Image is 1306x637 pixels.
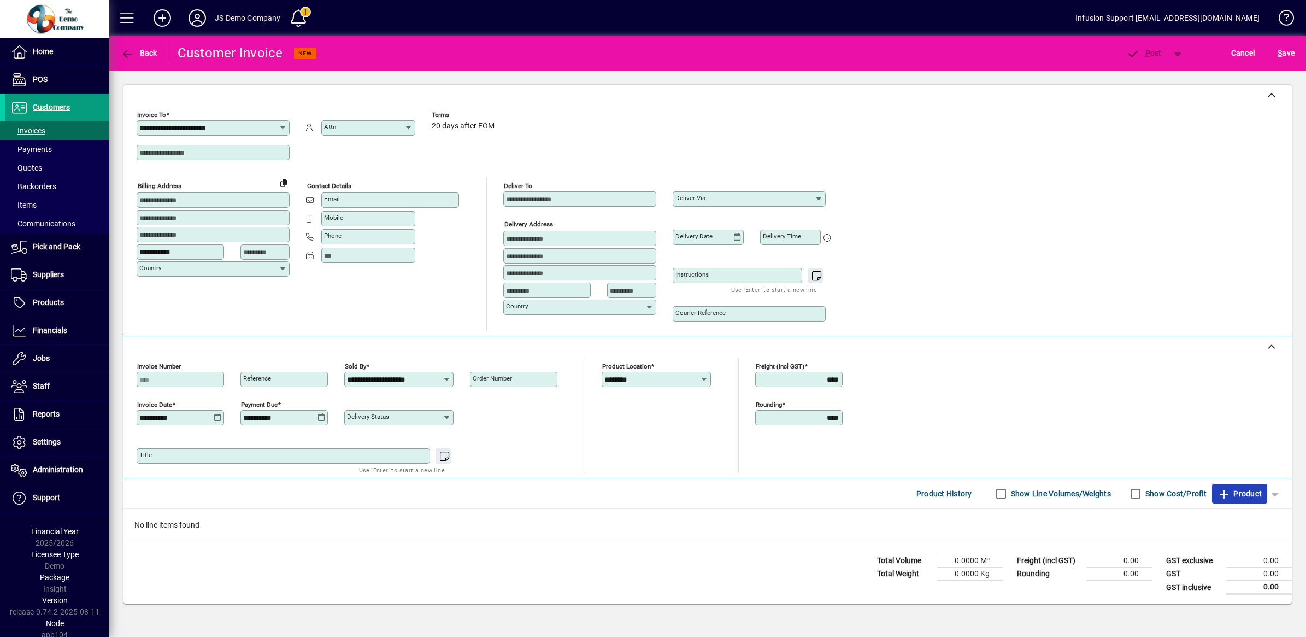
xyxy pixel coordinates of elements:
[1009,488,1111,499] label: Show Line Volumes/Weights
[1212,484,1267,504] button: Product
[1226,554,1292,568] td: 0.00
[109,43,169,63] app-page-header-button: Back
[937,554,1003,568] td: 0.0000 M³
[33,354,50,363] span: Jobs
[506,302,528,310] mat-label: Country
[5,317,109,344] a: Financials
[432,122,495,131] span: 20 days after EOM
[33,465,83,474] span: Administration
[5,373,109,400] a: Staff
[675,194,705,202] mat-label: Deliver via
[5,289,109,317] a: Products
[118,43,160,63] button: Back
[756,401,782,408] mat-label: Rounding
[872,554,937,568] td: Total Volume
[347,413,389,420] mat-label: Delivery status
[5,457,109,484] a: Administration
[42,596,68,605] span: Version
[178,44,283,62] div: Customer Invoice
[123,509,1292,542] div: No line items found
[1161,581,1226,594] td: GST inclusive
[763,232,801,240] mat-label: Delivery time
[5,214,109,233] a: Communications
[473,375,512,382] mat-label: Order number
[11,163,42,172] span: Quotes
[5,177,109,196] a: Backorders
[5,261,109,289] a: Suppliers
[40,573,69,582] span: Package
[432,112,497,119] span: Terms
[5,429,109,456] a: Settings
[1270,2,1292,38] a: Knowledge Base
[675,271,709,278] mat-label: Instructions
[5,140,109,159] a: Payments
[1121,43,1167,63] button: Post
[5,484,109,512] a: Support
[33,493,60,502] span: Support
[33,75,48,84] span: POS
[139,451,152,459] mat-label: Title
[31,550,79,559] span: Licensee Type
[1086,554,1152,568] td: 0.00
[137,111,166,119] mat-label: Invoice To
[1226,568,1292,581] td: 0.00
[675,232,713,240] mat-label: Delivery date
[1011,568,1086,581] td: Rounding
[324,195,340,203] mat-label: Email
[275,174,292,191] button: Copy to Delivery address
[1161,568,1226,581] td: GST
[31,527,79,536] span: Financial Year
[243,375,271,382] mat-label: Reference
[937,568,1003,581] td: 0.0000 Kg
[1275,43,1297,63] button: Save
[5,121,109,140] a: Invoices
[5,196,109,214] a: Items
[1126,49,1162,57] span: ost
[756,363,804,370] mat-label: Freight (incl GST)
[33,410,60,418] span: Reports
[137,363,181,370] mat-label: Invoice number
[33,326,67,335] span: Financials
[504,182,532,190] mat-label: Deliver To
[1143,488,1207,499] label: Show Cost/Profit
[359,464,445,476] mat-hint: Use 'Enter' to start a new line
[33,47,53,56] span: Home
[1011,554,1086,568] td: Freight (incl GST)
[5,345,109,372] a: Jobs
[1075,9,1260,27] div: Infusion Support [EMAIL_ADDRESS][DOMAIN_NAME]
[5,401,109,428] a: Reports
[145,8,180,28] button: Add
[5,233,109,261] a: Pick and Pack
[33,298,64,307] span: Products
[215,9,281,27] div: JS Demo Company
[1086,568,1152,581] td: 0.00
[1217,485,1262,502] span: Product
[139,264,161,272] mat-label: Country
[11,145,52,154] span: Payments
[33,242,80,251] span: Pick and Pack
[602,363,651,370] mat-label: Product location
[1278,44,1295,62] span: ave
[872,568,937,581] td: Total Weight
[11,219,75,228] span: Communications
[1231,44,1255,62] span: Cancel
[912,484,976,504] button: Product History
[1145,49,1150,57] span: P
[33,382,50,390] span: Staff
[241,401,278,408] mat-label: Payment due
[121,49,157,57] span: Back
[33,437,61,446] span: Settings
[33,103,70,112] span: Customers
[11,126,45,135] span: Invoices
[1228,43,1258,63] button: Cancel
[5,66,109,93] a: POS
[1278,49,1282,57] span: S
[298,50,312,57] span: NEW
[345,363,366,370] mat-label: Sold by
[675,309,726,317] mat-label: Courier Reference
[324,214,343,221] mat-label: Mobile
[180,8,215,28] button: Profile
[46,619,64,628] span: Node
[1161,554,1226,568] td: GST exclusive
[1226,581,1292,594] td: 0.00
